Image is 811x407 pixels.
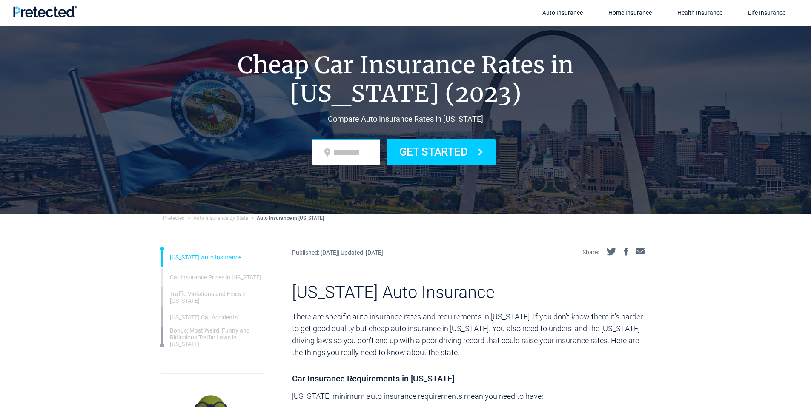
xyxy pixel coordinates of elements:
p: Share: [582,249,599,256]
button: Get Started [387,139,496,165]
a: Pretected [163,215,185,221]
img: Pretected Logo [13,6,77,17]
img: twitter [607,248,616,256]
a: Car Insurance Prices in [US_STATE] [170,274,261,281]
b: | Updated: [DATE] [338,249,383,256]
input: zip code [312,139,380,165]
a: [US_STATE] Car Accidents [170,314,238,321]
a: Bonus: Most Weird, Funny and Ridiculous Traffic Laws in [US_STATE] [170,327,264,347]
p: There are specific auto insurance rates and requirements in [US_STATE]. If you don't know them it... [292,311,648,359]
h1: Cheap Car Insurance Rates in [US_STATE] (2023) [163,51,648,108]
a: Auto Insurance By State [193,215,248,221]
img: facebook [624,248,628,256]
p: [US_STATE] minimum auto insurance requirements mean you need to have: [292,390,648,402]
a: Auto Insurance in [US_STATE] [257,215,324,221]
h4: Car Insurance Requirements in [US_STATE] [292,359,648,384]
a: Traffic Violations and Fines in [US_STATE] [170,290,264,304]
a: [US_STATE] Auto Insurance [170,254,241,261]
h3: [US_STATE] Auto Insurance [292,262,648,302]
h2: Compare Auto Insurance Rates in [US_STATE] [163,114,648,125]
span: Published: [DATE] [292,249,383,256]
